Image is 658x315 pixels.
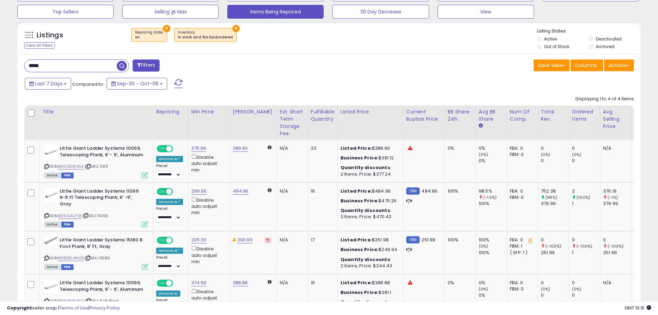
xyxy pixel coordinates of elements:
div: FBM: 0 [510,286,533,292]
b: Little Giant Ladder Systems 11069 6-9 ft Telescoping Plank, 6' -9', Gray [60,188,144,209]
div: : [341,257,398,263]
span: All listings currently available for purchase on Amazon [44,173,60,178]
div: Ordered Items [572,108,597,123]
button: Top Sellers [17,5,114,19]
div: Preset: [156,206,183,222]
div: 100% [479,237,507,243]
div: Fulfillable Quantity [311,108,335,123]
div: 0% [448,145,470,151]
span: 2025-10-14 19:16 GMT [624,305,651,311]
a: 290.99 [237,237,252,243]
div: on [135,35,163,40]
div: 98.5% [479,188,507,194]
small: Avg BB Share. [479,123,483,129]
span: OFF [172,146,183,152]
div: N/A [280,188,303,194]
div: 2 Items, Price: $377.24 [341,171,398,177]
div: FBA: 0 [510,145,533,151]
div: 251.99 [541,250,569,256]
b: Listed Price: [341,145,372,151]
button: Filters [133,59,160,72]
small: (-100%) [608,243,623,249]
small: (100%) [576,195,590,200]
div: Disable auto adjust min [191,245,225,265]
div: Num of Comp. [510,108,535,123]
div: 379.99 [603,201,631,207]
div: 752.38 [541,188,569,194]
div: 2 Items, Price: $244.43 [341,263,398,269]
div: 100% [448,237,470,243]
div: 376.19 [603,188,631,194]
a: 484.96 [233,188,249,195]
small: (0%) [479,243,488,249]
small: (98%) [545,195,557,200]
b: Business Price: [341,155,379,161]
div: 17 [311,237,332,243]
div: $246.94 [341,247,398,253]
div: FBA: 0 [510,280,533,286]
div: BB Share 24h. [448,108,473,123]
a: B08R5L4WZB [58,255,84,261]
div: Title [42,108,150,115]
div: FBM: 0 [510,151,533,158]
span: FBM [61,173,74,178]
label: Archived [596,44,614,49]
div: Clear All Filters [24,42,55,49]
small: FBM [406,236,420,243]
b: Quantity discounts [341,207,390,214]
div: $484.96 [341,188,398,194]
div: ( SFP: 1 ) [510,250,533,256]
b: Quantity discounts [341,256,390,263]
div: Listed Price [341,108,400,115]
div: 100% [448,188,470,194]
small: (0%) [479,286,488,292]
div: [PERSON_NAME] [233,108,274,115]
div: 0 [572,158,600,164]
p: Listing States: [537,28,641,35]
small: (0%) [541,152,551,157]
small: (-1.5%) [483,195,497,200]
span: Inventory : [178,30,233,40]
div: 0% [479,280,507,286]
div: Amazon AI * [156,199,183,205]
div: Repricing [156,108,185,115]
div: ASIN: [44,145,148,177]
span: Last 7 Days [35,80,63,87]
button: Actions [604,59,634,71]
b: Listed Price: [341,188,372,194]
div: $388.90 [341,145,398,151]
div: seller snap | | [7,305,120,312]
div: 0 [572,237,600,243]
div: Amazon AI * [156,156,183,162]
div: 1 [572,250,600,256]
div: N/A [603,280,626,286]
small: (0%) [541,286,551,292]
div: $475.26 [341,198,398,204]
div: N/A [603,145,626,151]
h5: Listings [37,30,63,40]
span: OFF [172,238,183,243]
span: ON [158,188,166,194]
div: ASIN: [44,237,148,269]
div: 23 [311,145,332,151]
div: Est. Short Term Storage Fee [280,108,305,137]
div: 0 [572,145,600,151]
div: : [341,165,398,171]
b: Listed Price: [341,279,372,286]
small: (0%) [572,152,582,157]
small: (-100%) [576,243,592,249]
div: 15 [311,280,332,286]
div: ASIN: [44,188,148,226]
div: 100% [479,250,507,256]
a: B00064C4UE [58,164,84,169]
button: Selling @ Max [122,5,219,19]
small: (-1%) [608,195,618,200]
b: Quantity discounts [341,164,390,171]
div: 0% [479,158,507,164]
span: | SKU: 11069 [83,213,108,219]
label: Active [544,36,557,42]
div: $251.98 [341,237,398,243]
img: 31s09HelcaS._SL40_.jpg [44,188,58,202]
button: × [163,25,170,32]
div: 251.99 [603,250,631,256]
